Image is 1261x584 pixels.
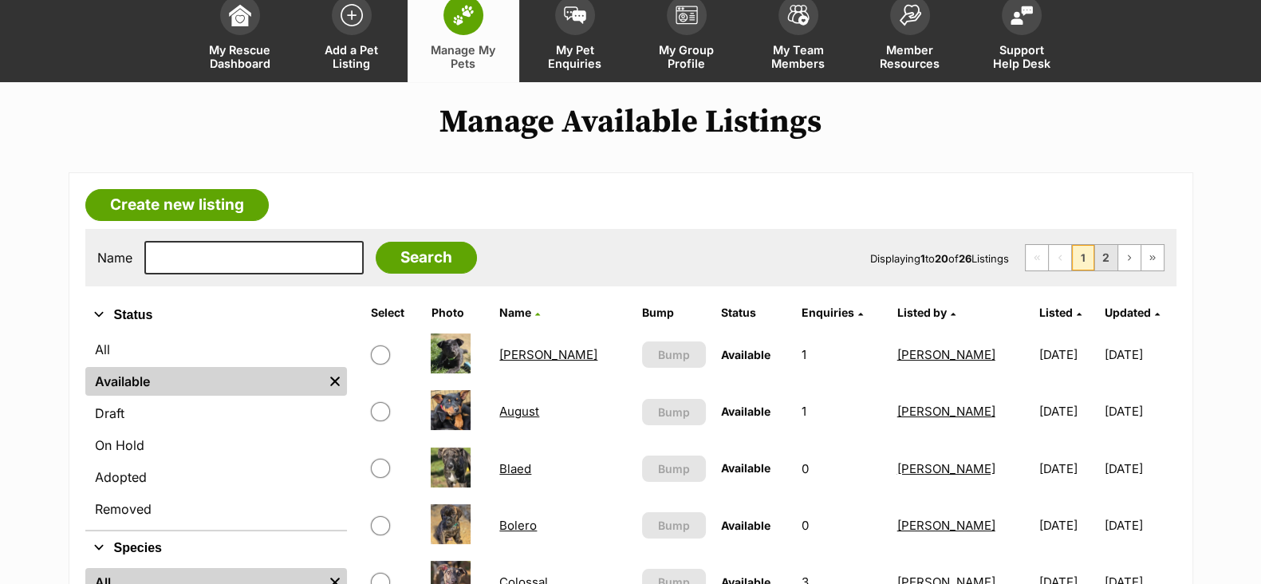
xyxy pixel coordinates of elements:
[897,404,995,419] a: [PERSON_NAME]
[1039,306,1082,319] a: Listed
[564,6,586,24] img: pet-enquiries-icon-7e3ad2cf08bfb03b45e93fb7055b45f3efa6380592205ae92323e6603595dc1f.svg
[986,43,1058,70] span: Support Help Desk
[85,335,347,364] a: All
[229,4,251,26] img: dashboard-icon-eb2f2d2d3e046f16d808141f083e7271f6b2e854fb5c12c21221c1fb7104beca.svg
[1033,327,1103,382] td: [DATE]
[1105,441,1175,496] td: [DATE]
[85,332,347,530] div: Status
[1072,245,1094,270] span: Page 1
[499,404,539,419] a: August
[658,517,690,534] span: Bump
[323,367,347,396] a: Remove filter
[1095,245,1117,270] a: Page 2
[897,306,956,319] a: Listed by
[1033,441,1103,496] td: [DATE]
[658,404,690,420] span: Bump
[720,519,770,532] span: Available
[97,251,132,265] label: Name
[720,404,770,418] span: Available
[714,300,793,326] th: Status
[794,384,889,439] td: 1
[85,399,347,428] a: Draft
[365,300,424,326] th: Select
[870,252,1009,265] span: Displaying to of Listings
[787,5,810,26] img: team-members-icon-5396bd8760b3fe7c0b43da4ab00e1e3bb1a5d9ba89233759b79545d2d3fc5d0d.svg
[1033,384,1103,439] td: [DATE]
[801,306,853,319] span: translation missing: en.admin.listings.index.attributes.enquiries
[1011,6,1033,25] img: help-desk-icon-fdf02630f3aa405de69fd3d07c3f3aa587a6932b1a1747fa1d2bba05be0121f9.svg
[763,43,834,70] span: My Team Members
[452,5,475,26] img: manage-my-pets-icon-02211641906a0b7f246fdf0571729dbe1e7629f14944591b6c1af311fb30b64b.svg
[428,43,499,70] span: Manage My Pets
[897,518,995,533] a: [PERSON_NAME]
[1025,244,1164,271] nav: Pagination
[897,347,995,362] a: [PERSON_NAME]
[1105,306,1160,319] a: Updated
[1105,498,1175,553] td: [DATE]
[642,341,707,368] button: Bump
[1105,327,1175,382] td: [DATE]
[658,346,690,363] span: Bump
[1049,245,1071,270] span: Previous page
[376,242,477,274] input: Search
[794,327,889,382] td: 1
[1039,306,1073,319] span: Listed
[658,460,690,477] span: Bump
[85,495,347,523] a: Removed
[794,498,889,553] td: 0
[316,43,388,70] span: Add a Pet Listing
[85,367,323,396] a: Available
[204,43,276,70] span: My Rescue Dashboard
[874,43,946,70] span: Member Resources
[642,456,707,482] button: Bump
[341,4,363,26] img: add-pet-listing-icon-0afa8454b4691262ce3f59096e99ab1cd57d4a30225e0717b998d2c9b9846f56.svg
[636,300,713,326] th: Bump
[676,6,698,25] img: group-profile-icon-3fa3cf56718a62981997c0bc7e787c4b2cf8bcc04b72c1350f741eb67cf2f40e.svg
[720,348,770,361] span: Available
[499,461,531,476] a: Blaed
[539,43,611,70] span: My Pet Enquiries
[935,252,948,265] strong: 20
[801,306,862,319] a: Enquiries
[85,431,347,460] a: On Hold
[85,463,347,491] a: Adopted
[499,306,540,319] a: Name
[499,347,597,362] a: [PERSON_NAME]
[1105,384,1175,439] td: [DATE]
[920,252,925,265] strong: 1
[1141,245,1164,270] a: Last page
[1026,245,1048,270] span: First page
[499,306,531,319] span: Name
[1118,245,1141,270] a: Next page
[651,43,723,70] span: My Group Profile
[720,461,770,475] span: Available
[897,306,947,319] span: Listed by
[642,399,707,425] button: Bump
[85,538,347,558] button: Species
[1033,498,1103,553] td: [DATE]
[642,512,707,539] button: Bump
[85,189,269,221] a: Create new listing
[959,252,971,265] strong: 26
[794,441,889,496] td: 0
[499,518,537,533] a: Bolero
[897,461,995,476] a: [PERSON_NAME]
[85,305,347,326] button: Status
[424,300,491,326] th: Photo
[1105,306,1151,319] span: Updated
[899,4,921,26] img: member-resources-icon-8e73f808a243e03378d46382f2149f9095a855e16c252ad45f914b54edf8863c.svg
